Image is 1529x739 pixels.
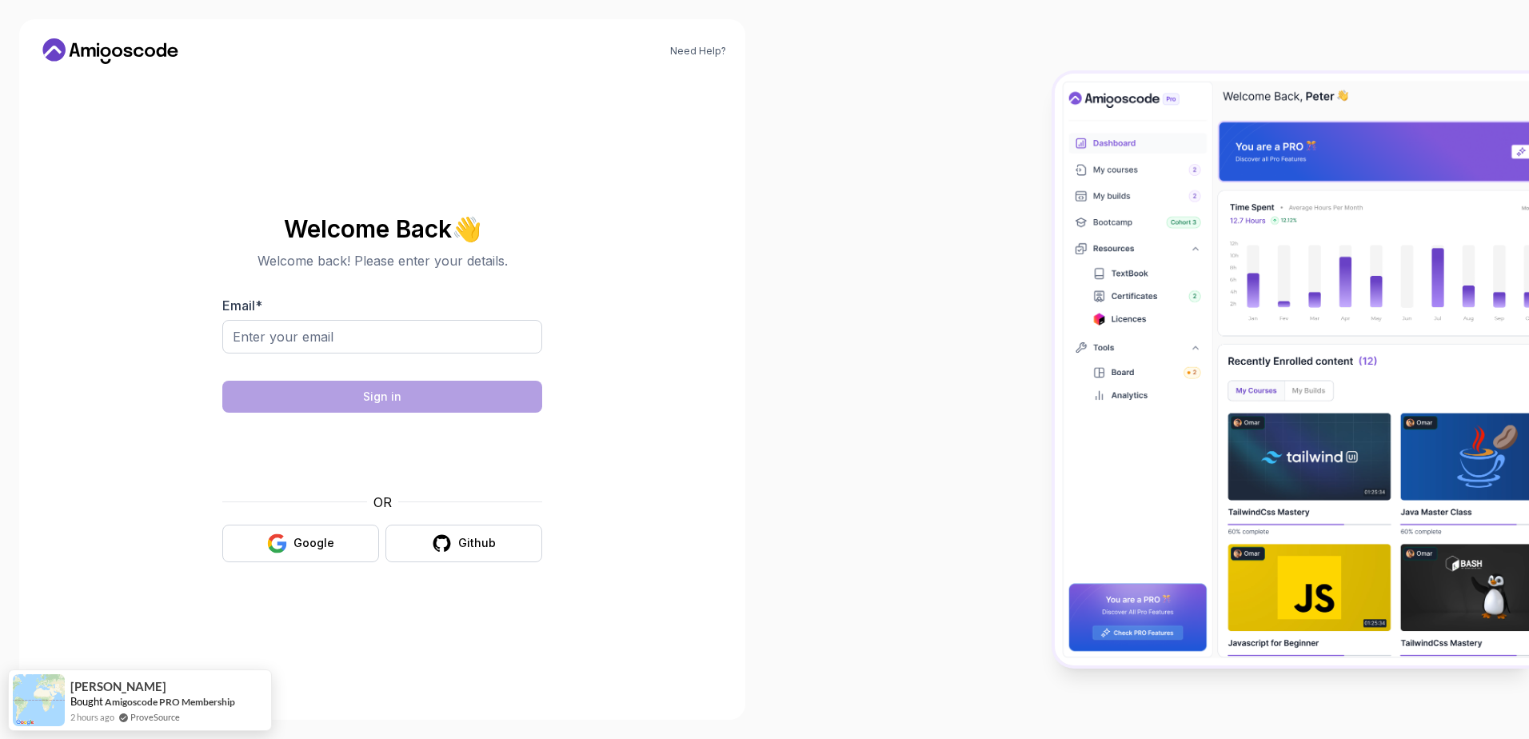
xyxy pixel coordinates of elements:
a: Need Help? [670,45,726,58]
span: 👋 [451,214,482,242]
a: Amigoscode PRO Membership [105,696,235,708]
img: Amigoscode Dashboard [1055,74,1529,665]
div: Github [458,535,496,551]
span: [PERSON_NAME] [70,680,166,693]
p: OR [373,493,392,512]
button: Github [385,525,542,562]
label: Email * [222,298,262,314]
div: Sign in [363,389,401,405]
img: provesource social proof notification image [13,674,65,726]
input: Enter your email [222,320,542,354]
a: Home link [38,38,182,64]
iframe: Widget containing checkbox for hCaptcha security challenge [261,422,503,483]
button: Sign in [222,381,542,413]
span: 2 hours ago [70,710,114,724]
div: Google [293,535,334,551]
button: Google [222,525,379,562]
span: Bought [70,695,103,708]
h2: Welcome Back [222,216,542,242]
p: Welcome back! Please enter your details. [222,251,542,270]
a: ProveSource [130,710,180,724]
